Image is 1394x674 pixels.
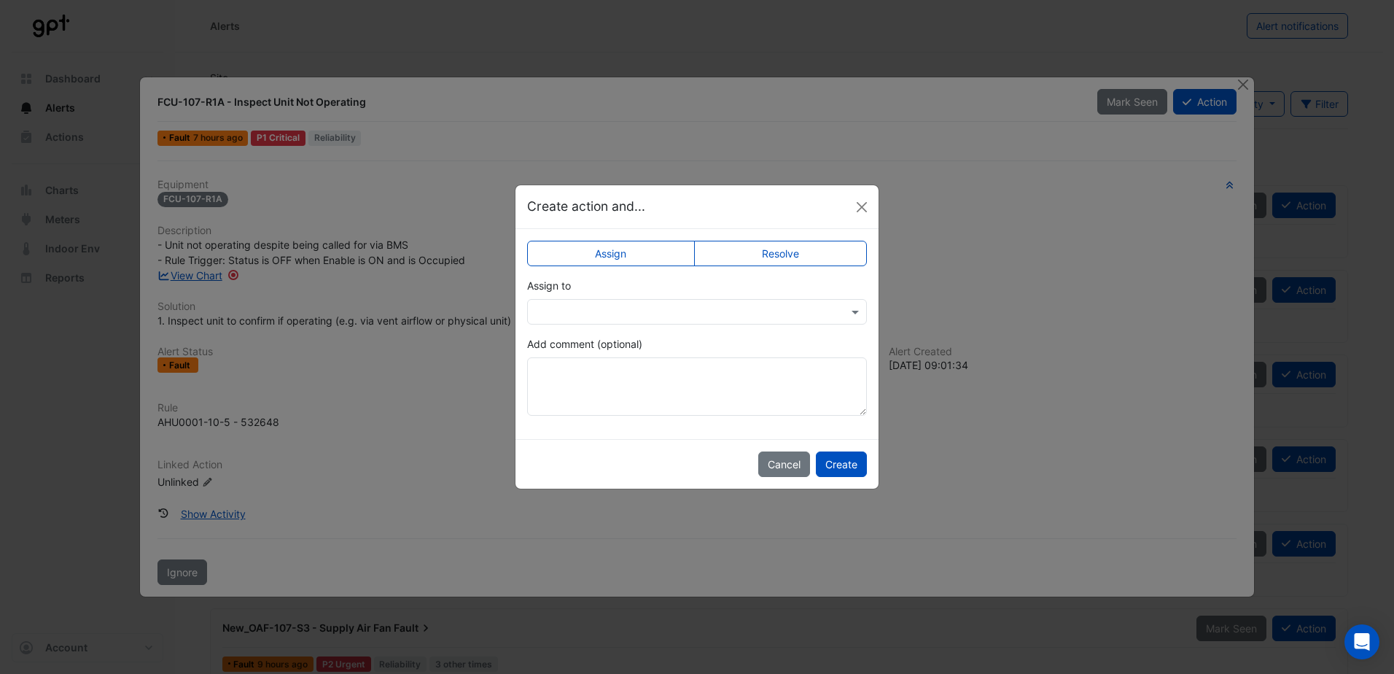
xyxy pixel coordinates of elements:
label: Resolve [694,241,868,266]
label: Assign [527,241,695,266]
h5: Create action and... [527,197,645,216]
button: Cancel [758,452,810,477]
button: Close [851,196,873,218]
label: Add comment (optional) [527,336,642,352]
div: Open Intercom Messenger [1344,624,1379,659]
label: Assign to [527,278,571,293]
button: Create [816,452,867,477]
